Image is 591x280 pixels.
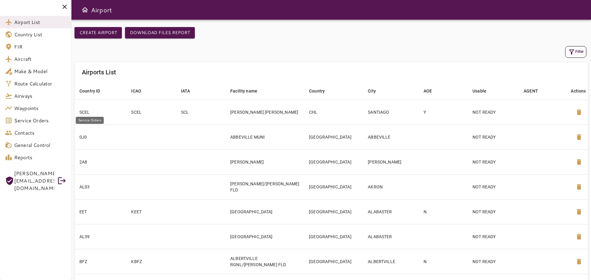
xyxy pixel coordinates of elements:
td: SANTIAGO [363,100,418,124]
span: Aircraft [14,55,66,63]
span: delete [575,208,583,215]
td: 2A8 [74,149,126,174]
span: Service Orders [14,117,66,124]
button: Open drawer [79,4,91,16]
td: [PERSON_NAME]/[PERSON_NAME] FLD [225,174,304,199]
span: [PERSON_NAME][EMAIL_ADDRESS][DOMAIN_NAME] [14,170,54,192]
td: N [419,249,468,274]
td: ABBEVILLE MUNI [225,124,304,149]
td: [GEOGRAPHIC_DATA] [304,149,363,174]
span: Usable [472,87,494,95]
span: Waypoints [14,105,66,112]
td: KEET [126,199,176,224]
span: delete [575,183,583,191]
td: N [419,199,468,224]
td: AL03 [74,174,126,199]
td: ABBEVILLE [363,124,418,149]
td: SCEL [74,100,126,124]
td: EET [74,199,126,224]
td: SCL [176,100,225,124]
td: [GEOGRAPHIC_DATA] [304,124,363,149]
td: KBFZ [126,249,176,274]
button: Create airport [74,27,122,38]
span: AGENT [524,87,546,95]
td: CHL [304,100,363,124]
td: [PERSON_NAME] [PERSON_NAME] [225,100,304,124]
span: delete [575,108,583,116]
div: Facility name [230,87,257,95]
td: [GEOGRAPHIC_DATA] [304,174,363,199]
div: Country [309,87,325,95]
td: ALABASTER [363,224,418,249]
td: [GEOGRAPHIC_DATA] [304,249,363,274]
span: Airport List [14,18,66,26]
span: General Control [14,141,66,149]
span: delete [575,233,583,240]
span: delete [575,158,583,166]
td: 0J0 [74,124,126,149]
button: Delete Airport [572,179,586,194]
td: [PERSON_NAME] [225,149,304,174]
td: [GEOGRAPHIC_DATA] [304,224,363,249]
td: [GEOGRAPHIC_DATA] [225,199,304,224]
button: Delete Airport [572,229,586,244]
span: Reports [14,154,66,161]
div: City [368,87,376,95]
span: AOE [424,87,440,95]
button: Delete Airport [572,155,586,169]
div: IATA [181,87,190,95]
span: Facility name [230,87,265,95]
td: AL39 [74,224,126,249]
span: delete [575,133,583,141]
button: Download Files Report [125,27,195,38]
span: Country List [14,31,66,38]
td: Y [419,100,468,124]
p: NOT READY [472,159,514,165]
h6: Airport [91,5,112,15]
button: Filter [565,46,586,58]
p: NOT READY [472,258,514,265]
span: FIR [14,43,66,50]
button: Delete Airport [572,254,586,269]
button: Delete Airport [572,204,586,219]
span: delete [575,258,583,265]
div: ICAO [131,87,141,95]
span: IATA [181,87,198,95]
span: Make & Model [14,68,66,75]
td: [PERSON_NAME] [363,149,418,174]
td: ALBERTVILLE [363,249,418,274]
td: ALBERTVILLE RGNL/[PERSON_NAME] FLD [225,249,304,274]
p: NOT READY [472,109,514,115]
td: [GEOGRAPHIC_DATA] [304,199,363,224]
div: Service Orders [76,117,104,124]
p: NOT READY [472,134,514,140]
button: Delete Airport [572,105,586,120]
span: Country [309,87,333,95]
p: NOT READY [472,234,514,240]
span: City [368,87,384,95]
span: Airways [14,92,66,100]
div: Usable [472,87,486,95]
td: ALABASTER [363,199,418,224]
span: ICAO [131,87,149,95]
p: NOT READY [472,184,514,190]
div: AOE [424,87,432,95]
button: Delete Airport [572,130,586,144]
p: NOT READY [472,209,514,215]
div: Country ID [79,87,100,95]
td: SCEL [126,100,176,124]
td: BFZ [74,249,126,274]
td: AKRON [363,174,418,199]
td: [GEOGRAPHIC_DATA] [225,224,304,249]
span: Route Calculator [14,80,66,87]
span: Contacts [14,129,66,136]
h6: Airports List [82,67,116,77]
div: AGENT [524,87,538,95]
span: Country ID [79,87,108,95]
